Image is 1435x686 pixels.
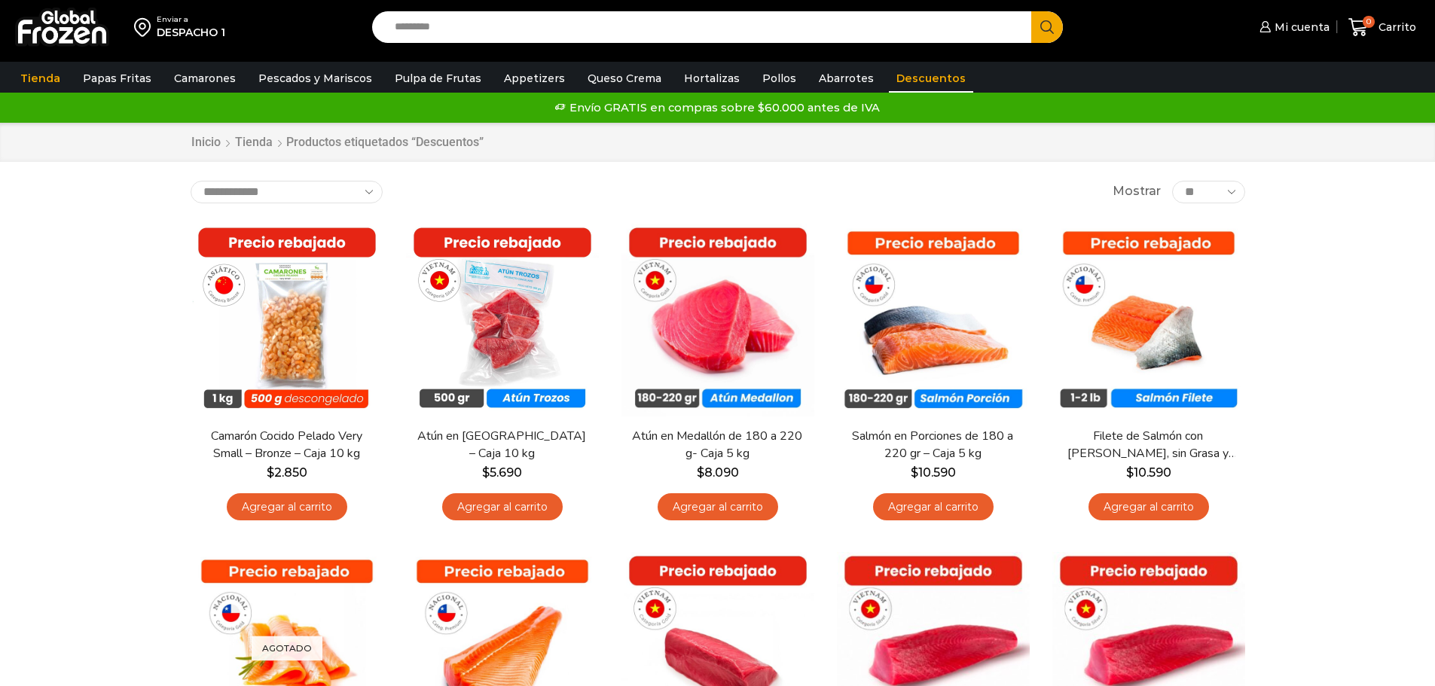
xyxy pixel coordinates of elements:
[286,135,484,149] h1: Productos etiquetados “Descuentos”
[267,465,307,480] bdi: 2.850
[227,493,347,521] a: Agregar al carrito: “Camarón Cocido Pelado Very Small - Bronze - Caja 10 kg”
[911,465,956,480] bdi: 10.590
[1113,183,1161,200] span: Mostrar
[1271,20,1330,35] span: Mi cuenta
[697,465,704,480] span: $
[200,428,373,462] a: Camarón Cocido Pelado Very Small – Bronze – Caja 10 kg
[580,64,669,93] a: Queso Crema
[658,493,778,521] a: Agregar al carrito: “Atún en Medallón de 180 a 220 g- Caja 5 kg”
[873,493,994,521] a: Agregar al carrito: “Salmón en Porciones de 180 a 220 gr - Caja 5 kg”
[267,465,274,480] span: $
[676,64,747,93] a: Hortalizas
[852,379,1014,405] span: Vista Rápida
[911,465,918,480] span: $
[252,636,322,661] p: Agotado
[387,64,489,93] a: Pulpa de Frutas
[134,14,157,40] img: address-field-icon.svg
[1126,465,1134,480] span: $
[496,64,572,93] a: Appetizers
[482,465,522,480] bdi: 5.690
[697,465,739,480] bdi: 8.090
[1067,379,1229,405] span: Vista Rápida
[157,25,225,40] div: DESPACHO 1
[755,64,804,93] a: Pollos
[166,64,243,93] a: Camarones
[1345,10,1420,45] a: 0 Carrito
[251,64,380,93] a: Pescados y Mariscos
[191,134,484,151] nav: Breadcrumb
[13,64,68,93] a: Tienda
[157,14,225,25] div: Enviar a
[811,64,881,93] a: Abarrotes
[637,379,798,405] span: Vista Rápida
[75,64,159,93] a: Papas Fritas
[191,181,383,203] select: Pedido de la tienda
[482,465,490,480] span: $
[206,379,368,405] span: Vista Rápida
[415,428,588,462] a: Atún en [GEOGRAPHIC_DATA] – Caja 10 kg
[442,493,563,521] a: Agregar al carrito: “Atún en Trozos - Caja 10 kg”
[191,134,221,151] a: Inicio
[234,134,273,151] a: Tienda
[1126,465,1171,480] bdi: 10.590
[1031,11,1063,43] button: Search button
[1363,16,1375,28] span: 0
[1256,12,1330,42] a: Mi cuenta
[421,379,583,405] span: Vista Rápida
[1375,20,1416,35] span: Carrito
[1088,493,1209,521] a: Agregar al carrito: “Filete de Salmón con Piel, sin Grasa y sin Espinas 1-2 lb – Caja 10 Kg”
[1061,428,1235,462] a: Filete de Salmón con [PERSON_NAME], sin Grasa y sin Espinas 1-2 lb – Caja 10 Kg
[846,428,1019,462] a: Salmón en Porciones de 180 a 220 gr – Caja 5 kg
[630,428,804,462] a: Atún en Medallón de 180 a 220 g- Caja 5 kg
[889,64,973,93] a: Descuentos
